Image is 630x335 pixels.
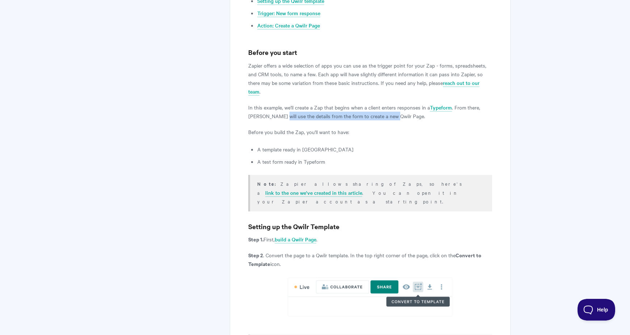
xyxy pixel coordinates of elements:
[248,128,492,136] p: Before you build the Zap, you'll want to have:
[257,157,492,166] li: A test form ready in Typeform
[257,180,280,187] strong: Note:
[257,22,320,30] a: Action: Create a Qwilr Page
[248,103,492,120] p: In this example, we'll create a Zap that begins when a client enters responses in a . From there,...
[257,145,492,154] li: A template ready in [GEOGRAPHIC_DATA]
[248,47,492,57] h3: Before you start
[578,299,616,321] iframe: Toggle Customer Support
[430,104,452,112] a: Typeform
[257,9,320,17] a: Trigger: New form response
[275,236,316,244] a: build a Qwilr Page
[248,251,492,268] p: . Convert the page to a Qwilr template. In the top right corner of the page, click on the icon.
[257,179,483,206] p: Zapier allows sharing of Zaps, so here's a . You can open it in your Zapier account as a starting...
[248,235,492,244] p: First, .
[248,222,492,232] h3: Setting up the Qwilr Template
[248,61,492,96] p: Zapier offers a wide selection of apps you can use as the trigger point for your Zap - forms, spr...
[248,251,263,259] strong: Step 2
[248,235,263,243] strong: Step 1.
[265,189,362,197] a: link to the one we've created in this article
